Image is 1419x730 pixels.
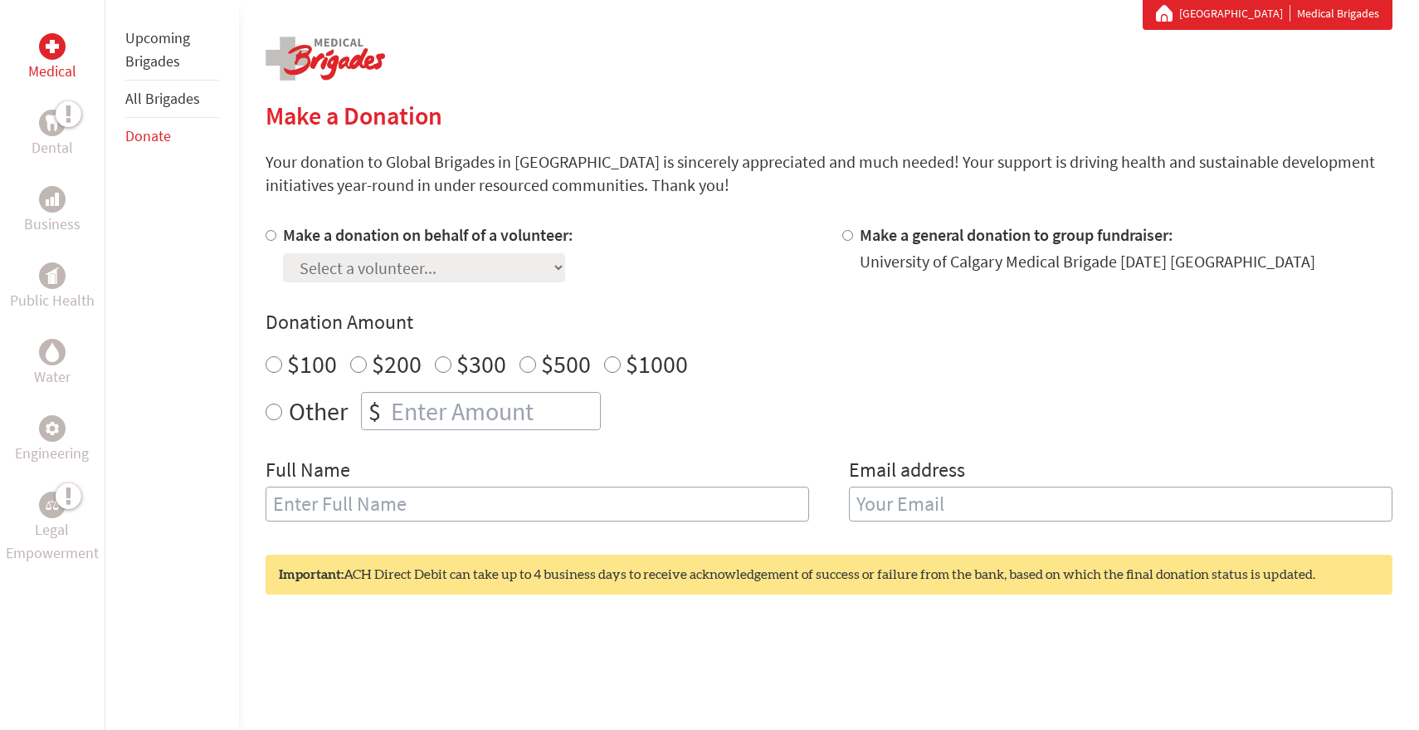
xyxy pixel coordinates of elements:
[10,262,95,312] a: Public HealthPublic Health
[24,213,80,236] p: Business
[39,186,66,213] div: Business
[266,457,350,487] label: Full Name
[10,289,95,312] p: Public Health
[279,568,344,581] strong: Important:
[1156,5,1379,22] div: Medical Brigades
[15,415,89,465] a: EngineeringEngineering
[125,89,200,108] a: All Brigades
[266,555,1392,595] div: ACH Direct Debit can take up to 4 business days to receive acknowledgement of success or failure ...
[3,518,101,565] p: Legal Empowerment
[28,33,76,83] a: MedicalMedical
[46,193,59,206] img: Business
[849,487,1392,522] input: Your Email
[266,37,385,81] img: logo-medical.png
[15,442,89,465] p: Engineering
[39,492,66,518] div: Legal Empowerment
[860,224,1173,245] label: Make a general donation to group fundraiser:
[860,250,1315,273] div: University of Calgary Medical Brigade [DATE] [GEOGRAPHIC_DATA]
[32,136,73,159] p: Dental
[125,81,219,118] li: All Brigades
[39,110,66,136] div: Dental
[39,415,66,442] div: Engineering
[24,186,80,236] a: BusinessBusiness
[46,342,59,361] img: Water
[266,487,809,522] input: Enter Full Name
[39,33,66,60] div: Medical
[388,393,600,429] input: Enter Amount
[46,422,59,435] img: Engineering
[125,20,219,81] li: Upcoming Brigades
[3,492,101,565] a: Legal EmpowermentLegal Empowerment
[28,60,76,83] p: Medical
[266,309,1392,336] h4: Donation Amount
[1179,5,1290,22] a: [GEOGRAPHIC_DATA]
[39,339,66,365] div: Water
[46,267,59,284] img: Public Health
[372,348,422,380] label: $200
[125,118,219,154] li: Donate
[626,348,688,380] label: $1000
[46,40,59,53] img: Medical
[46,500,59,510] img: Legal Empowerment
[125,28,190,71] a: Upcoming Brigades
[283,224,573,245] label: Make a donation on behalf of a volunteer:
[541,348,591,380] label: $500
[362,393,388,429] div: $
[266,628,518,693] iframe: reCAPTCHA
[32,110,73,159] a: DentalDental
[125,126,171,145] a: Donate
[39,262,66,289] div: Public Health
[849,457,965,487] label: Email address
[266,150,1392,197] p: Your donation to Global Brigades in [GEOGRAPHIC_DATA] is sincerely appreciated and much needed! Y...
[34,365,71,389] p: Water
[266,100,1392,130] h2: Make a Donation
[289,392,348,430] label: Other
[34,339,71,389] a: WaterWater
[46,115,59,130] img: Dental
[287,348,337,380] label: $100
[456,348,506,380] label: $300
